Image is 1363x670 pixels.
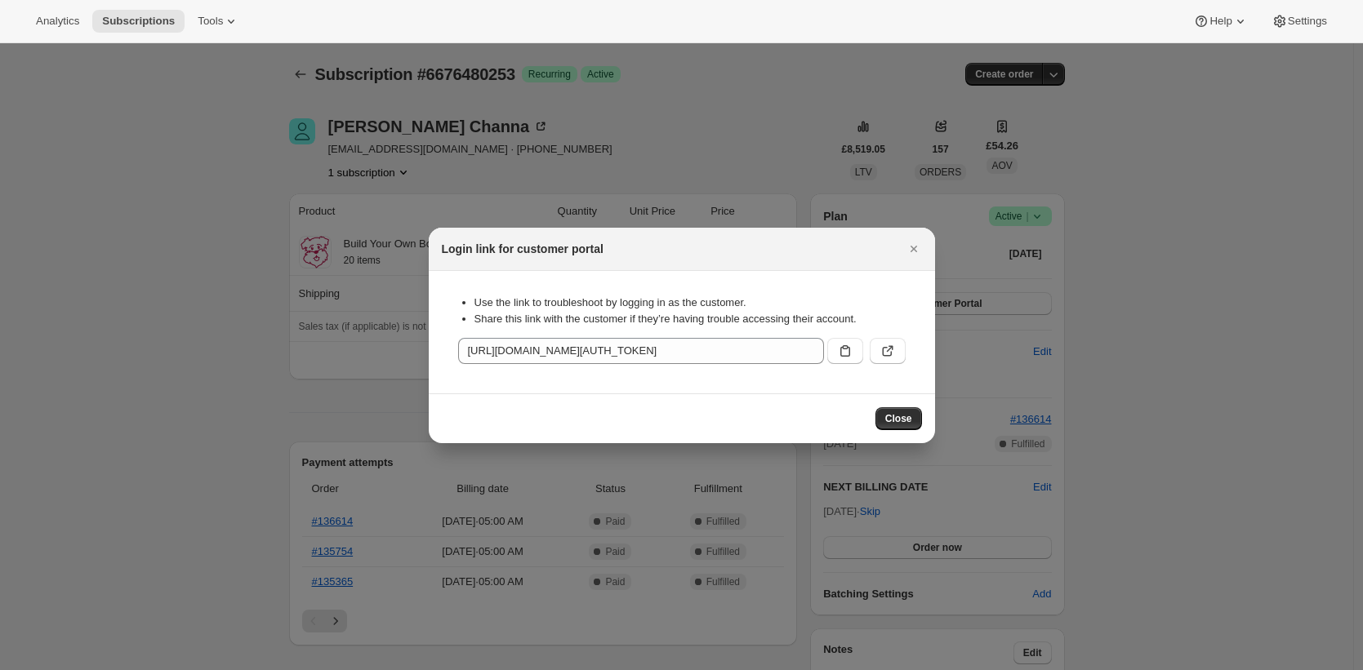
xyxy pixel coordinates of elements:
[36,15,79,28] span: Analytics
[1288,15,1327,28] span: Settings
[1209,15,1232,28] span: Help
[902,237,925,260] button: Close
[1262,10,1337,33] button: Settings
[442,241,604,257] h2: Login link for customer portal
[474,295,906,311] li: Use the link to troubleshoot by logging in as the customer.
[26,10,89,33] button: Analytics
[474,311,906,327] li: Share this link with the customer if they’re having trouble accessing their account.
[885,412,912,425] span: Close
[198,15,223,28] span: Tools
[102,15,175,28] span: Subscriptions
[188,10,249,33] button: Tools
[875,407,922,430] button: Close
[1183,10,1258,33] button: Help
[92,10,185,33] button: Subscriptions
